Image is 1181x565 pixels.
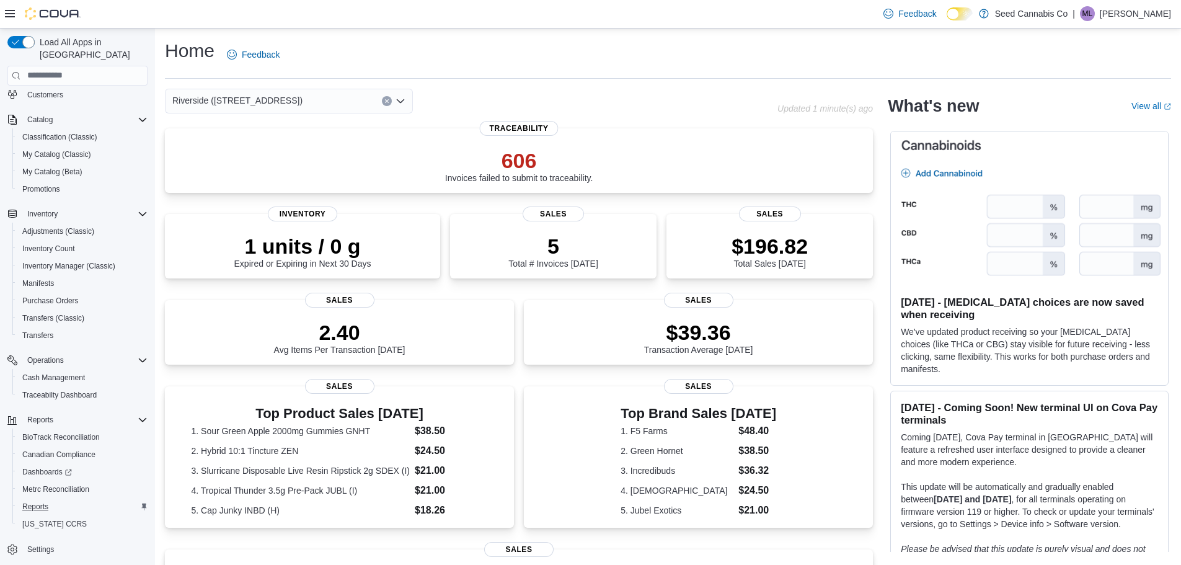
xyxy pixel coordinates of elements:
button: Purchase Orders [12,292,153,309]
a: Dashboards [17,465,77,479]
button: Inventory [2,205,153,223]
span: Inventory [22,207,148,221]
h3: [DATE] - [MEDICAL_DATA] choices are now saved when receiving [901,296,1158,321]
span: Promotions [17,182,148,197]
span: Promotions [22,184,60,194]
span: Catalog [22,112,148,127]
p: 5 [508,234,598,259]
span: My Catalog (Beta) [22,167,82,177]
button: Open list of options [396,96,405,106]
span: Settings [27,545,54,554]
button: Metrc Reconciliation [12,481,153,498]
button: Clear input [382,96,392,106]
span: Adjustments (Classic) [17,224,148,239]
span: Inventory Manager (Classic) [22,261,115,271]
p: We've updated product receiving so your [MEDICAL_DATA] choices (like THCa or CBG) stay visible fo... [901,326,1158,375]
span: Catalog [27,115,53,125]
span: Traceabilty Dashboard [22,390,97,400]
span: Sales [305,293,374,308]
span: Sales [484,542,554,557]
span: Traceability [480,121,559,136]
span: Operations [27,355,64,365]
p: | [1073,6,1075,21]
span: Adjustments (Classic) [22,226,94,236]
a: Settings [22,542,59,557]
span: ML [1082,6,1093,21]
button: Manifests [12,275,153,292]
h2: What's new [888,96,979,116]
dd: $21.00 [415,483,488,498]
div: Total Sales [DATE] [732,234,808,269]
a: View allExternal link [1131,101,1171,111]
button: Transfers (Classic) [12,309,153,327]
button: Adjustments (Classic) [12,223,153,240]
p: This update will be automatically and gradually enabled between , for all terminals operating on ... [901,481,1158,530]
span: Sales [739,207,801,221]
p: 606 [445,148,593,173]
span: Classification (Classic) [22,132,97,142]
img: Cova [25,7,81,20]
span: Inventory Count [17,241,148,256]
span: My Catalog (Beta) [17,164,148,179]
button: Traceabilty Dashboard [12,386,153,404]
span: Dark Mode [947,20,947,21]
button: BioTrack Reconciliation [12,429,153,446]
span: Reports [22,412,148,427]
button: Catalog [2,111,153,128]
h3: Top Brand Sales [DATE] [621,406,776,421]
span: Traceabilty Dashboard [17,388,148,403]
div: Total # Invoices [DATE] [508,234,598,269]
a: Transfers (Classic) [17,311,89,326]
svg: External link [1164,103,1171,110]
span: Feedback [242,48,280,61]
span: Inventory [268,207,337,221]
span: Sales [664,379,733,394]
span: Feedback [898,7,936,20]
span: Operations [22,353,148,368]
span: BioTrack Reconciliation [22,432,100,442]
dd: $21.00 [415,463,488,478]
button: Inventory [22,207,63,221]
button: Reports [12,498,153,515]
dt: 5. Cap Junky INBD (H) [192,504,410,517]
input: Dark Mode [947,7,973,20]
a: Transfers [17,328,58,343]
span: Manifests [17,276,148,291]
dt: 5. Jubel Exotics [621,504,733,517]
span: Cash Management [22,373,85,383]
a: BioTrack Reconciliation [17,430,105,445]
span: Transfers (Classic) [17,311,148,326]
a: Manifests [17,276,59,291]
span: Transfers [22,331,53,340]
dd: $21.00 [738,503,776,518]
span: Settings [22,541,148,557]
dt: 4. [DEMOGRAPHIC_DATA] [621,484,733,497]
dt: 1. Sour Green Apple 2000mg Gummies GNHT [192,425,410,437]
div: Expired or Expiring in Next 30 Days [234,234,371,269]
p: Seed Cannabis Co [995,6,1068,21]
span: Sales [664,293,733,308]
a: Metrc Reconciliation [17,482,94,497]
button: My Catalog (Classic) [12,146,153,163]
h1: Home [165,38,215,63]
a: Reports [17,499,53,514]
dd: $38.50 [738,443,776,458]
button: Cash Management [12,369,153,386]
button: Inventory Count [12,240,153,257]
button: Inventory Manager (Classic) [12,257,153,275]
span: Inventory [27,209,58,219]
a: Inventory Count [17,241,80,256]
button: My Catalog (Beta) [12,163,153,180]
button: Catalog [22,112,58,127]
button: Canadian Compliance [12,446,153,463]
dt: 1. F5 Farms [621,425,733,437]
span: Canadian Compliance [17,447,148,462]
span: Transfers [17,328,148,343]
span: Dashboards [22,467,72,477]
div: Transaction Average [DATE] [644,320,753,355]
dd: $38.50 [415,424,488,438]
span: Manifests [22,278,54,288]
span: BioTrack Reconciliation [17,430,148,445]
span: Cash Management [17,370,148,385]
span: Purchase Orders [17,293,148,308]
